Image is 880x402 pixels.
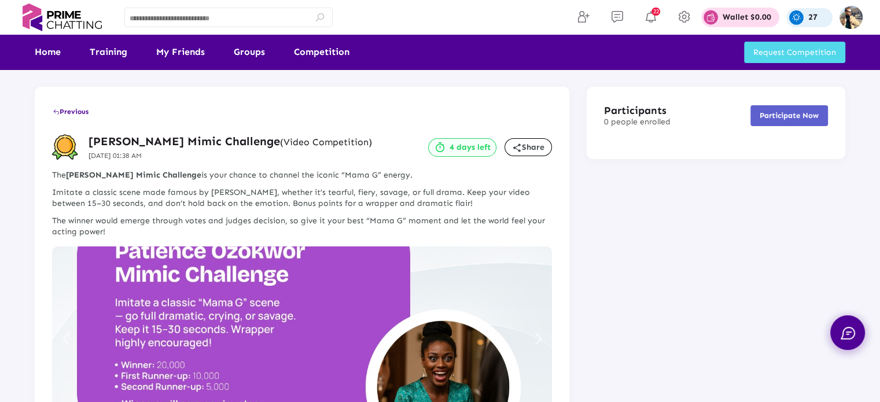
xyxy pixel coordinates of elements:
button: Share [505,138,552,156]
span: 22 [651,8,660,16]
button: Request Competition [744,42,845,63]
button: Participate Now [750,105,828,126]
a: Training [90,35,127,69]
img: logo [17,3,107,31]
strong: [PERSON_NAME] Mimic Challenge [66,170,201,180]
span: Share [512,142,544,152]
span: Request Competition [753,47,836,57]
div: Next slide [531,326,546,352]
h3: Participants [604,104,671,117]
p: The winner would emerge through votes and judges decision, so give it your best “Mama G” moment a... [52,215,552,238]
h3: [PERSON_NAME] Mimic Challenge [89,134,372,149]
a: Groups [234,35,265,69]
small: (Video Competition) [280,137,372,147]
button: Previous [52,101,89,122]
p: [DATE] 01:38 AM [89,150,372,161]
span: Previous [53,108,89,116]
a: Competition [294,35,349,69]
p: 27 [808,13,818,21]
p: 0 people enrolled [604,117,671,127]
p: Imitate a classic scene made famous by [PERSON_NAME], whether it’s tearful, fiery, savage, or ful... [52,187,552,209]
p: The is your chance to channel the iconic “Mama G” energy. [52,169,552,181]
span: Participate Now [760,111,819,120]
img: timer.svg [434,142,445,153]
img: competition-badge.svg [52,134,78,160]
span: 4 days left [450,143,491,152]
img: chat.svg [841,327,855,340]
p: Wallet $0.00 [723,13,771,21]
mat-icon: share [512,143,522,153]
div: Previous slide [58,326,73,352]
a: My Friends [156,35,205,69]
img: img [840,6,863,29]
a: Home [35,35,61,69]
